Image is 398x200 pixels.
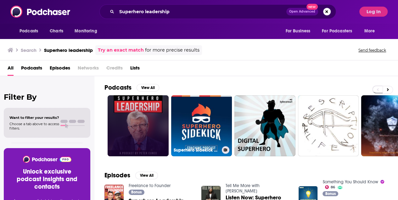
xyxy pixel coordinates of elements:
[281,25,318,37] button: open menu
[359,7,388,17] button: Log In
[8,63,14,76] a: All
[331,186,335,189] span: 86
[106,63,123,76] span: Credits
[50,27,63,36] span: Charts
[9,122,59,131] span: Choose a tab above to access filters.
[20,27,38,36] span: Podcasts
[70,25,105,37] button: open menu
[364,27,375,36] span: More
[104,84,132,92] h2: Podcasts
[174,147,219,153] h3: Superhero Sidekick Coaching Podcast - Leading the way in fundraising marketing sales non-profit m...
[15,25,46,37] button: open menu
[46,25,67,37] a: Charts
[104,171,158,179] a: EpisodesView All
[356,47,388,53] button: Send feedback
[131,190,142,194] span: Bonus
[137,84,159,92] button: View All
[50,63,70,76] a: Episodes
[226,183,260,194] a: Tell Me More with Nicole Walters
[129,183,171,188] a: Freelance to Founder
[99,4,336,19] div: Search podcasts, credits, & more...
[11,168,83,191] h3: Unlock exclusive podcast insights and contacts
[78,63,99,76] span: Networks
[145,47,199,54] span: for more precise results
[325,192,336,196] span: Bonus
[104,171,130,179] h2: Episodes
[9,115,59,120] span: Want to filter your results?
[21,63,42,76] a: Podcasts
[318,25,361,37] button: open menu
[4,92,90,102] h2: Filter By
[135,172,158,179] button: View All
[117,7,286,17] input: Search podcasts, credits, & more...
[322,179,378,185] a: Something You Should Know
[289,10,315,13] span: Open Advanced
[21,47,36,53] h3: Search
[285,27,310,36] span: For Business
[306,4,318,10] span: New
[286,8,318,15] button: Open AdvancedNew
[322,27,352,36] span: For Podcasters
[360,25,383,37] button: open menu
[104,84,159,92] a: PodcastsView All
[75,27,97,36] span: Monitoring
[130,63,140,76] a: Lists
[22,156,72,163] img: Podchaser - Follow, Share and Rate Podcasts
[171,95,232,156] a: Superhero Sidekick Coaching Podcast - Leading the way in fundraising marketing sales non-profit m...
[44,47,93,53] h3: Superhero leadership
[325,185,335,189] a: 86
[10,6,71,18] img: Podchaser - Follow, Share and Rate Podcasts
[98,47,144,54] a: Try an exact match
